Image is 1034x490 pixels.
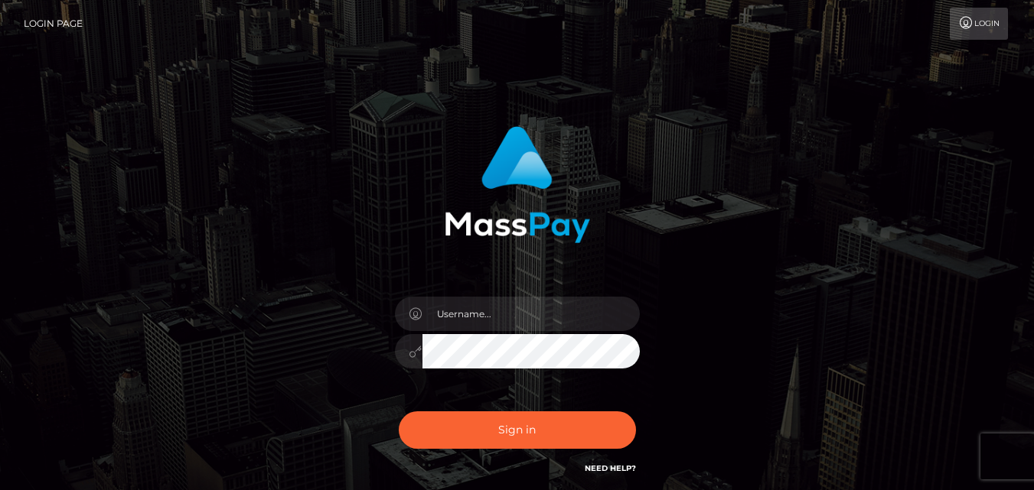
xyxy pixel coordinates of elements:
a: Login [950,8,1008,40]
input: Username... [422,297,640,331]
a: Need Help? [585,463,636,473]
a: Login Page [24,8,83,40]
button: Sign in [399,411,636,449]
img: MassPay Login [445,126,590,243]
